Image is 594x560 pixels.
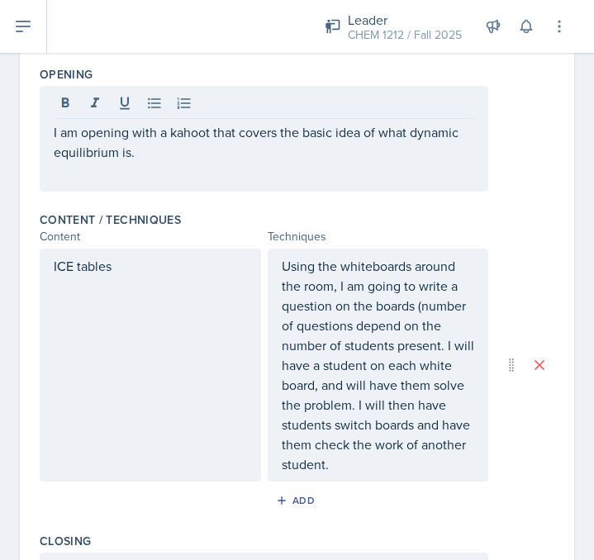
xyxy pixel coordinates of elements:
[40,66,93,83] label: Opening
[40,228,261,245] div: Content
[348,26,462,44] div: CHEM 1212 / Fall 2025
[279,494,315,507] div: Add
[270,488,324,513] button: Add
[282,256,475,474] p: Using the whiteboards around the room, I am going to write a question on the boards (number of qu...
[40,211,181,228] label: Content / Techniques
[268,228,489,245] div: Techniques
[54,122,474,162] p: I am opening with a kahoot that covers the basic idea of what dynamic equilibrium is.
[40,533,91,549] label: Closing
[54,256,247,276] p: ICE tables
[348,10,462,30] div: Leader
